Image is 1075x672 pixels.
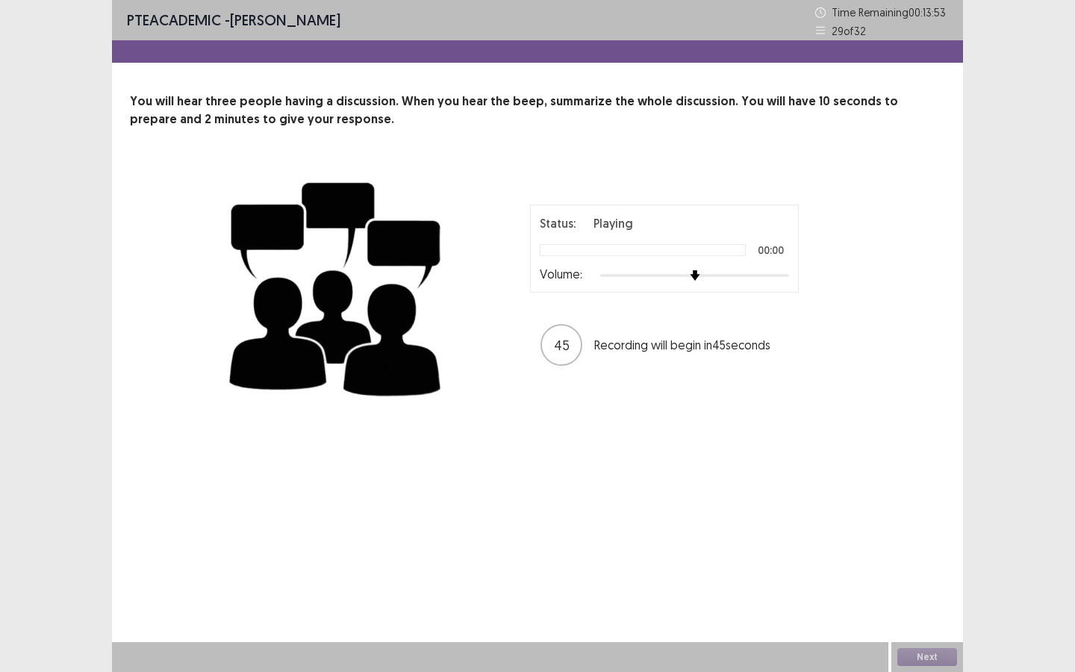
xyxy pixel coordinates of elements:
[554,335,570,355] p: 45
[758,245,784,255] p: 00:00
[127,10,221,29] span: PTE academic
[540,214,576,232] p: Status:
[224,164,448,408] img: group-discussion
[832,4,948,20] p: Time Remaining 00 : 13 : 53
[593,214,633,232] p: Playing
[540,265,582,283] p: Volume:
[832,23,866,39] p: 29 of 32
[130,93,945,128] p: You will hear three people having a discussion. When you hear the beep, summarize the whole discu...
[594,336,788,354] p: Recording will begin in 45 seconds
[690,270,700,281] img: arrow-thumb
[127,9,340,31] p: - [PERSON_NAME]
